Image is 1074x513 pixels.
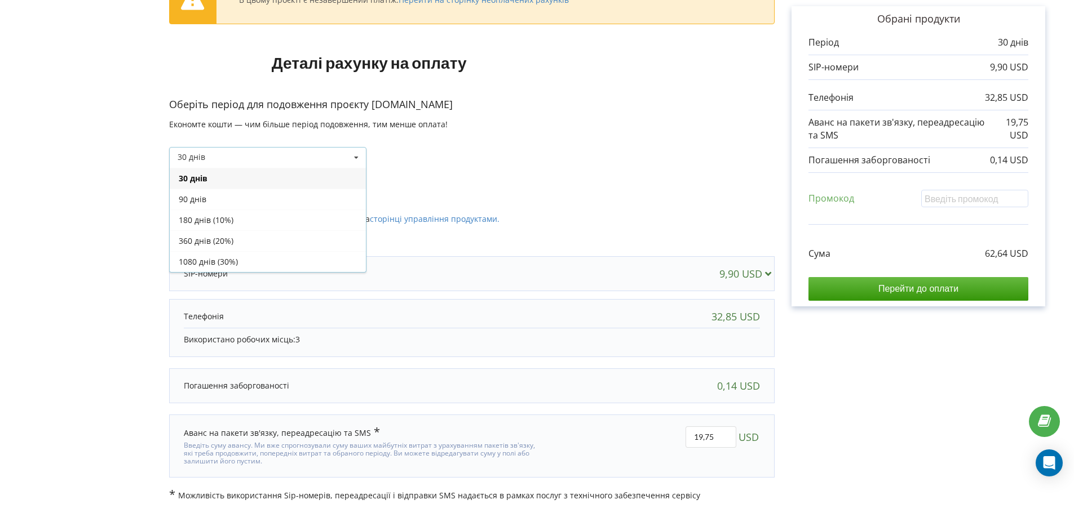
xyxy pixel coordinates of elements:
[808,36,839,49] p: Період
[370,213,500,224] a: сторінці управління продуктами.
[184,439,538,466] div: Введіть суму авансу. Ми вже спрогнозували суму ваших майбутніх витрат з урахуванням пакетів зв'яз...
[808,277,1028,301] input: Перейти до оплати
[169,35,569,90] h1: Деталі рахунку на оплату
[985,247,1028,260] p: 62,64 USD
[808,247,830,260] p: Сума
[990,61,1028,74] p: 9,90 USD
[998,36,1028,49] p: 30 днів
[184,426,380,439] div: Аванс на пакети зв'язку, переадресацію та SMS
[184,334,760,345] p: Використано робочих місць:
[808,154,930,167] p: Погашення заборгованості
[921,190,1028,207] input: Введіть промокод
[808,91,854,104] p: Телефонія
[739,426,759,448] span: USD
[170,251,366,272] div: 1080 днів (30%)
[169,180,775,194] p: Активовані продукти
[169,489,775,501] p: Можливість використання Sip-номерів, переадресації і відправки SMS надається в рамках послуг з те...
[184,380,289,391] p: Погашення заборгованості
[184,268,228,279] p: SIP-номери
[169,119,448,130] span: Економте кошти — чим більше період подовження, тим менше оплата!
[991,116,1028,142] p: 19,75 USD
[170,230,366,251] div: 360 днів (20%)
[808,116,991,142] p: Аванс на пакети зв'язку, переадресацію та SMS
[985,91,1028,104] p: 32,85 USD
[170,189,366,209] div: 90 днів
[295,334,300,345] span: 3
[711,311,760,322] div: 32,85 USD
[169,97,775,112] p: Оберіть період для подовження проєкту [DOMAIN_NAME]
[184,311,224,322] p: Телефонія
[808,61,859,74] p: SIP-номери
[719,268,776,279] div: 9,90 USD
[808,192,854,205] p: Промокод
[990,154,1028,167] p: 0,14 USD
[170,168,366,189] div: 30 днів
[717,380,760,391] div: 0,14 USD
[170,209,366,230] div: 180 днів (10%)
[178,153,205,161] div: 30 днів
[808,12,1028,26] p: Обрані продукти
[1036,449,1063,476] div: Open Intercom Messenger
